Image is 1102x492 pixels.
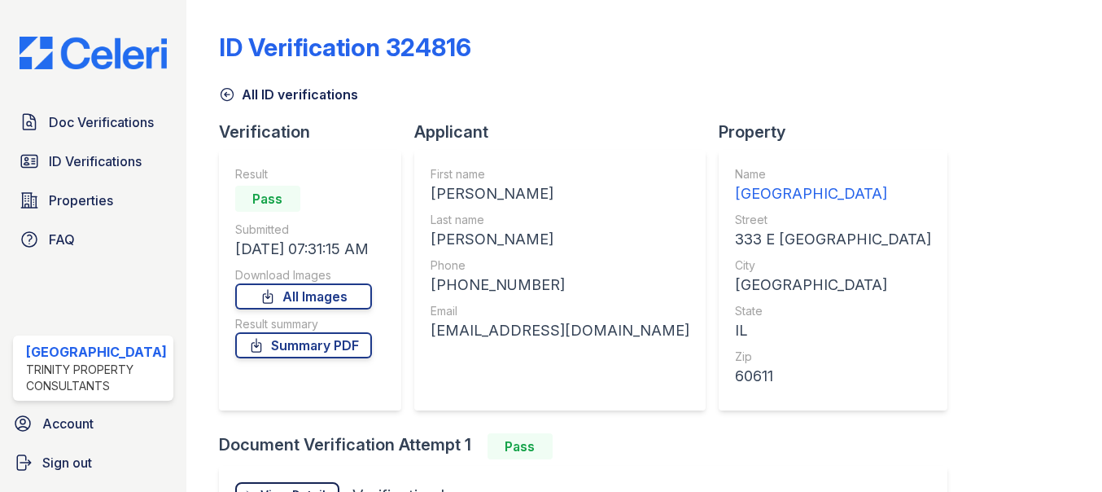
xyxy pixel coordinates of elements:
[7,37,180,70] img: CE_Logo_Blue-a8612792a0a2168367f1c8372b55b34899dd931a85d93a1a3d3e32e68fde9ad4.png
[219,85,358,104] a: All ID verifications
[7,446,180,479] a: Sign out
[414,121,719,143] div: Applicant
[235,283,372,310] a: All Images
[431,257,689,274] div: Phone
[219,433,960,459] div: Document Verification Attempt 1
[49,112,154,132] span: Doc Verifications
[235,222,372,238] div: Submitted
[735,303,931,319] div: State
[735,257,931,274] div: City
[235,186,300,212] div: Pass
[431,274,689,297] div: [PHONE_NUMBER]
[735,166,931,182] div: Name
[13,184,173,217] a: Properties
[13,106,173,138] a: Doc Verifications
[13,145,173,178] a: ID Verifications
[735,274,931,297] div: [GEOGRAPHIC_DATA]
[431,303,689,319] div: Email
[49,152,142,171] span: ID Verifications
[735,365,931,388] div: 60611
[431,182,689,205] div: [PERSON_NAME]
[735,319,931,342] div: IL
[235,332,372,358] a: Summary PDF
[235,238,372,261] div: [DATE] 07:31:15 AM
[719,121,960,143] div: Property
[431,166,689,182] div: First name
[49,191,113,210] span: Properties
[488,433,553,459] div: Pass
[735,182,931,205] div: [GEOGRAPHIC_DATA]
[42,414,94,433] span: Account
[219,33,471,62] div: ID Verification 324816
[7,407,180,440] a: Account
[26,342,167,362] div: [GEOGRAPHIC_DATA]
[49,230,75,249] span: FAQ
[735,166,931,205] a: Name [GEOGRAPHIC_DATA]
[735,212,931,228] div: Street
[735,228,931,251] div: 333 E [GEOGRAPHIC_DATA]
[219,121,414,143] div: Verification
[431,228,689,251] div: [PERSON_NAME]
[431,212,689,228] div: Last name
[431,319,689,342] div: [EMAIL_ADDRESS][DOMAIN_NAME]
[42,453,92,472] span: Sign out
[13,223,173,256] a: FAQ
[1034,427,1086,476] iframe: chat widget
[235,316,372,332] div: Result summary
[235,267,372,283] div: Download Images
[735,349,931,365] div: Zip
[235,166,372,182] div: Result
[26,362,167,394] div: Trinity Property Consultants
